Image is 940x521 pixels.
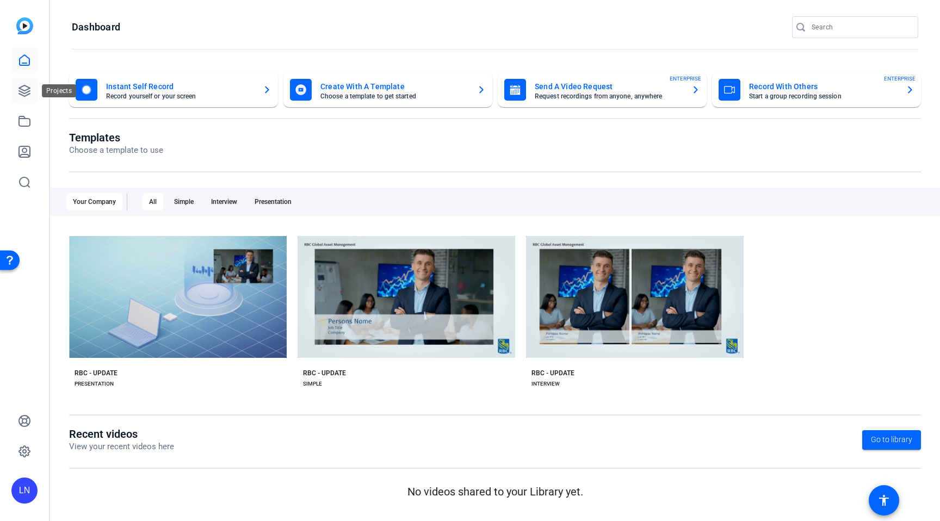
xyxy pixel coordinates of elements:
div: PRESENTATION [75,380,114,388]
input: Search [812,21,910,34]
h1: Recent videos [69,427,174,441]
div: Simple [168,193,200,210]
mat-card-title: Send A Video Request [535,80,683,93]
div: LN [11,477,38,504]
mat-card-title: Create With A Template [320,80,468,93]
span: ENTERPRISE [670,75,701,83]
span: ENTERPRISE [884,75,916,83]
button: Record With OthersStart a group recording sessionENTERPRISE [712,72,921,107]
img: blue-gradient.svg [16,17,33,34]
div: SIMPLE [303,380,322,388]
div: Presentation [248,193,298,210]
h1: Dashboard [72,21,120,34]
div: Your Company [66,193,122,210]
mat-card-title: Record With Others [749,80,897,93]
div: All [143,193,163,210]
button: Send A Video RequestRequest recordings from anyone, anywhereENTERPRISE [498,72,707,107]
div: RBC - UPDATE [75,369,117,377]
button: Create With A TemplateChoose a template to get started [283,72,492,107]
p: View your recent videos here [69,441,174,453]
p: No videos shared to your Library yet. [69,483,921,500]
div: RBC - UPDATE [303,369,346,377]
mat-card-title: Instant Self Record [106,80,254,93]
div: Interview [205,193,244,210]
div: INTERVIEW [531,380,560,388]
p: Choose a template to use [69,144,163,157]
mat-card-subtitle: Choose a template to get started [320,93,468,100]
h1: Templates [69,131,163,144]
button: Instant Self RecordRecord yourself or your screen [69,72,278,107]
div: Projects [42,84,76,97]
mat-card-subtitle: Start a group recording session [749,93,897,100]
mat-card-subtitle: Record yourself or your screen [106,93,254,100]
mat-card-subtitle: Request recordings from anyone, anywhere [535,93,683,100]
a: Go to library [862,430,921,450]
mat-icon: accessibility [877,494,890,507]
span: Go to library [871,434,912,445]
div: RBC - UPDATE [531,369,574,377]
